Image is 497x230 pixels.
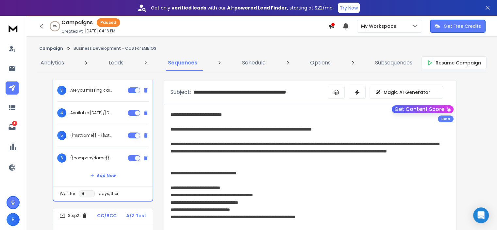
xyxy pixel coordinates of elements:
[422,56,487,69] button: Resume Campaign
[60,191,75,196] p: Wait for
[59,213,88,219] div: Step 2
[7,213,20,226] button: E
[41,59,64,67] p: Analytics
[85,169,121,182] button: Add New
[392,105,454,113] button: Get Content Score
[6,121,19,134] a: 1
[340,5,358,11] p: Try Now
[310,59,330,67] p: Options
[57,131,66,140] span: 5
[57,108,66,117] span: 4
[85,28,115,34] p: [DATE] 04:16 PM
[151,5,333,11] p: Get only with our starting at $22/mo
[172,5,206,11] strong: verified leads
[99,191,120,196] p: days, then
[384,89,430,96] p: Magic AI Generator
[53,15,153,202] li: Step1CC/BCCA/Z Test1Help with {{extra work|tasks}}? {{companyName}}2{{companyName}} - {{Quick|bri...
[97,212,117,219] p: CC/BCC
[97,18,120,27] div: Paused
[126,212,146,219] p: A/Z Test
[171,88,191,96] p: Subject:
[61,29,84,34] p: Created At:
[227,5,288,11] strong: AI-powered Lead Finder,
[371,55,416,71] a: Subsequences
[430,20,486,33] button: Get Free Credits
[12,121,17,126] p: 1
[74,46,156,51] p: Business Development - CCS For EMBIOS
[238,55,270,71] a: Schedule
[242,59,266,67] p: Schedule
[53,24,57,28] p: 0 %
[444,23,481,29] p: Get Free Credits
[57,153,66,163] span: 6
[61,19,93,27] h1: Campaigns
[361,23,399,29] p: My Workspace
[39,46,63,51] button: Campaign
[168,59,197,67] p: Sequences
[70,88,112,93] p: Are you missing calls at {{companyName}}?
[375,59,412,67] p: Subsequences
[306,55,334,71] a: Options
[105,55,127,71] a: Leads
[473,207,489,223] div: Open Intercom Messenger
[370,86,443,99] button: Magic AI Generator
[57,86,66,95] span: 3
[70,133,112,138] p: {{firstName}} - {{Extra calls slowing your team|Tasks piling up|Calls or work slipping through|Ne...
[438,115,454,122] div: Beta
[109,59,124,67] p: Leads
[7,22,20,34] img: logo
[338,3,360,13] button: Try Now
[70,155,112,161] p: {{companyName}}{{,|:| -}} {{Want|Need|Use}} help {{staffing|hiring}}?
[70,110,112,115] p: Available [DATE]/[DATE]? {{companyName}}
[37,55,68,71] a: Analytics
[164,55,201,71] a: Sequences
